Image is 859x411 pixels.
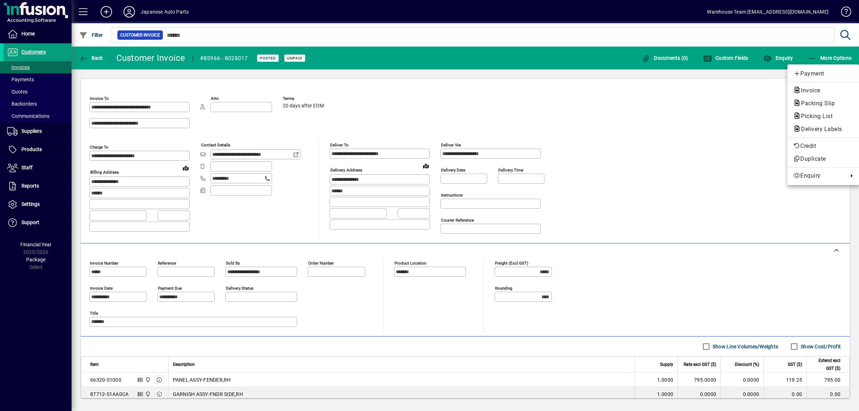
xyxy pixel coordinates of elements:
button: Add customer payment [787,67,859,80]
span: Credit [793,142,853,150]
span: Duplicate [793,155,853,163]
span: Payment [793,69,853,78]
span: Packing Slip [793,100,838,107]
span: Enquiry [793,171,845,180]
span: Delivery Labels [793,126,846,132]
span: Invoice [793,87,824,94]
span: Picking List [793,113,836,120]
